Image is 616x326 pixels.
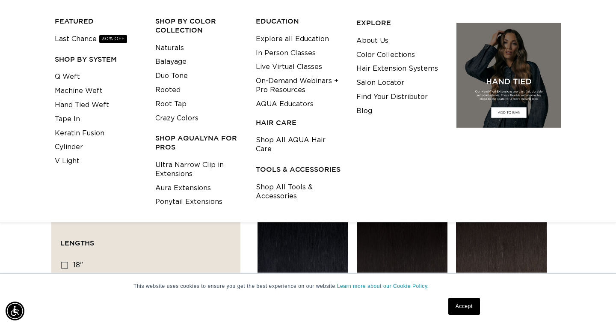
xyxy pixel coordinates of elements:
[356,62,438,76] a: Hair Extension Systems
[573,285,616,326] iframe: Chat Widget
[256,180,343,203] a: Shop All Tools & Accessories
[356,34,388,48] a: About Us
[256,165,343,174] h3: TOOLS & ACCESSORIES
[155,69,188,83] a: Duo Tone
[256,97,314,111] a: AQUA Educators
[356,48,415,62] a: Color Collections
[55,154,80,168] a: V Light
[356,18,444,27] h3: EXPLORE
[256,74,343,97] a: On-Demand Webinars + Pro Resources
[356,104,372,118] a: Blog
[55,112,80,126] a: Tape In
[155,181,211,195] a: Aura Extensions
[99,35,127,43] span: 30% OFF
[60,239,94,247] span: Lengths
[55,140,83,154] a: Cylinder
[55,32,127,46] a: Last Chance30% OFF
[55,98,109,112] a: Hand Tied Weft
[256,32,329,46] a: Explore all Education
[337,283,429,289] a: Learn more about our Cookie Policy.
[256,60,322,74] a: Live Virtual Classes
[55,17,142,26] h3: FEATURED
[55,70,80,84] a: Q Weft
[256,133,343,156] a: Shop All AQUA Hair Care
[155,17,243,35] h3: Shop by Color Collection
[155,55,187,69] a: Balayage
[155,158,243,181] a: Ultra Narrow Clip in Extensions
[155,83,181,97] a: Rooted
[60,224,231,255] summary: Lengths (0 selected)
[155,41,184,55] a: Naturals
[55,84,103,98] a: Machine Weft
[256,46,316,60] a: In Person Classes
[133,282,483,290] p: This website uses cookies to ensure you get the best experience on our website.
[155,134,243,152] h3: Shop AquaLyna for Pros
[448,298,480,315] a: Accept
[55,126,104,141] a: Keratin Fusion
[356,76,404,90] a: Salon Locator
[155,97,187,111] a: Root Tap
[256,17,343,26] h3: EDUCATION
[256,118,343,127] h3: HAIR CARE
[73,262,83,269] span: 18"
[356,90,428,104] a: Find Your Distributor
[6,302,24,320] div: Accessibility Menu
[55,55,142,64] h3: SHOP BY SYSTEM
[155,111,198,126] a: Crazy Colors
[155,195,222,209] a: Ponytail Extensions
